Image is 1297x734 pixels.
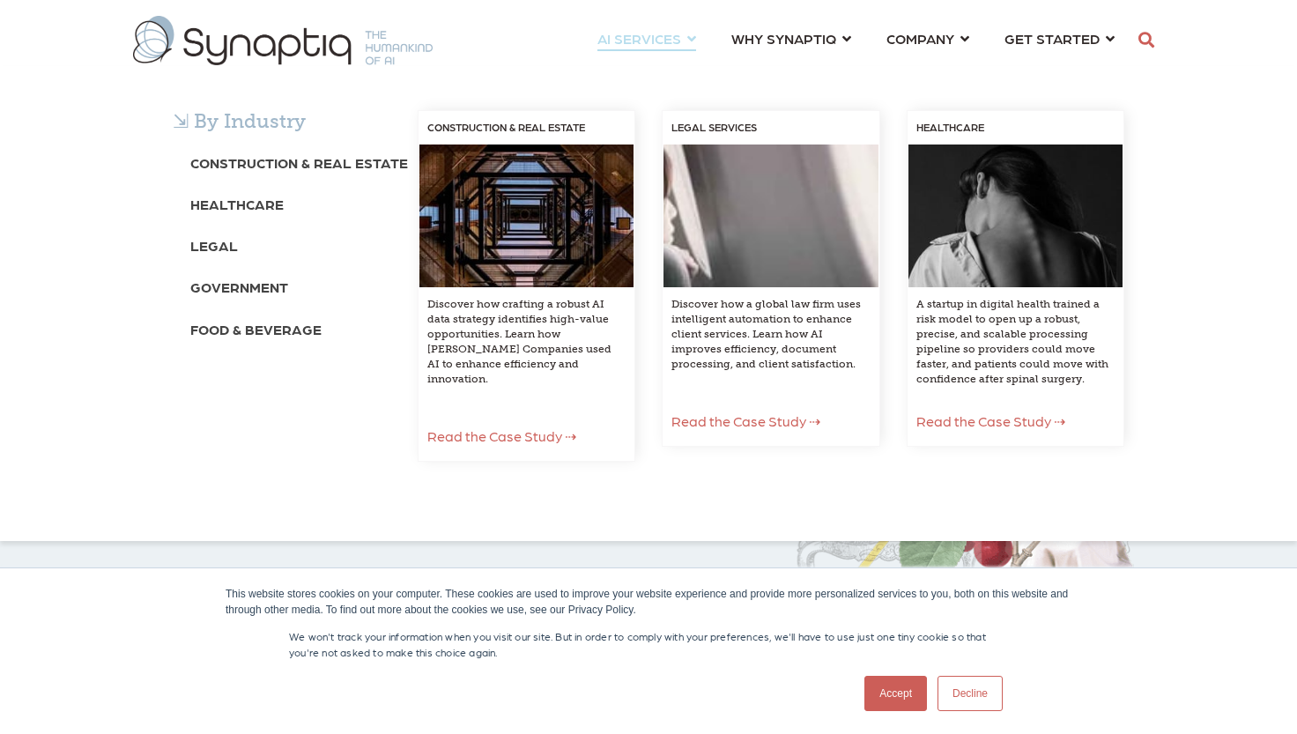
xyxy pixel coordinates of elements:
span: WHY SYNAPTIQ [731,26,836,50]
a: GET STARTED [1004,22,1115,55]
span: COMPANY [886,26,954,50]
a: AI SERVICES [597,22,696,55]
span: GET STARTED [1004,26,1100,50]
img: synaptiq logo-1 [133,16,433,65]
span: AI SERVICES [597,26,681,50]
a: COMPANY [886,22,969,55]
a: Decline [938,676,1003,711]
nav: menu [580,9,1132,72]
div: This website stores cookies on your computer. These cookies are used to improve your website expe... [226,586,1071,618]
p: We won't track your information when you visit our site. But in order to comply with your prefere... [289,628,1008,660]
a: WHY SYNAPTIQ [731,22,851,55]
a: Accept [864,676,927,711]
